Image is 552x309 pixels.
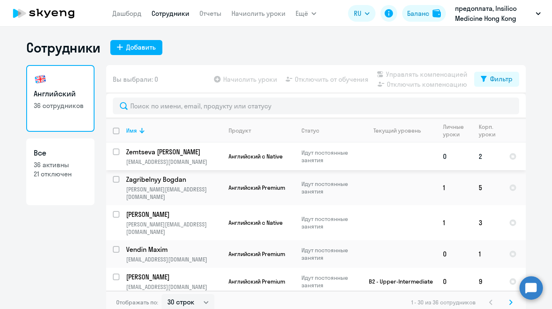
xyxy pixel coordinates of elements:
[301,274,358,289] p: Идут постоянные занятия
[348,5,375,22] button: RU
[402,5,446,22] button: Балансbalance
[34,169,87,178] p: 21 отключен
[436,170,472,205] td: 1
[126,256,221,263] p: [EMAIL_ADDRESS][DOMAIN_NAME]
[126,147,221,156] a: Zemtseva [PERSON_NAME]
[126,283,221,291] p: [EMAIL_ADDRESS][DOMAIN_NAME]
[436,205,472,240] td: 1
[301,149,358,164] p: Идут постоянные занятия
[26,39,100,56] h1: Сотрудники
[126,210,221,219] a: [PERSON_NAME]
[231,9,286,18] a: Начислить уроки
[433,9,441,18] img: balance
[26,65,94,132] a: Английский36 сотрудников
[411,299,476,306] span: 1 - 30 из 36 сотрудников
[354,8,361,18] span: RU
[126,210,220,219] p: [PERSON_NAME]
[472,143,502,170] td: 2
[296,8,308,18] span: Ещё
[126,127,221,134] div: Имя
[126,175,220,184] p: Zagribelnyy Bogdan
[229,219,283,226] span: Английский с Native
[229,184,285,191] span: Английский Premium
[472,268,502,295] td: 9
[113,98,519,114] input: Поиск по имени, email, продукту или статусу
[301,180,358,195] p: Идут постоянные занятия
[116,299,158,306] span: Отображать по:
[301,246,358,261] p: Идут постоянные занятия
[126,272,220,281] p: [PERSON_NAME]
[126,245,220,254] p: Vendin Maxim
[359,268,436,295] td: B2 - Upper-Intermediate
[34,101,87,110] p: 36 сотрудников
[472,205,502,240] td: 3
[113,74,158,84] span: Вы выбрали: 0
[229,153,283,160] span: Английский с Native
[229,127,251,134] div: Продукт
[455,3,532,23] p: предоплата, Insilico Medicine Hong Kong Limited
[407,8,429,18] div: Баланс
[126,42,156,52] div: Добавить
[34,148,87,158] h3: Все
[451,3,545,23] button: предоплата, Insilico Medicine Hong Kong Limited
[34,73,47,86] img: english
[366,127,436,134] div: Текущий уровень
[229,250,285,258] span: Английский Premium
[436,240,472,268] td: 0
[126,127,137,134] div: Имя
[126,147,220,156] p: Zemtseva [PERSON_NAME]
[126,186,221,201] p: [PERSON_NAME][EMAIL_ADDRESS][DOMAIN_NAME]
[479,123,502,138] div: Корп. уроки
[474,72,519,87] button: Фильтр
[229,278,285,285] span: Английский Premium
[472,170,502,205] td: 5
[152,9,189,18] a: Сотрудники
[126,245,221,254] a: Vendin Maxim
[443,123,472,138] div: Личные уроки
[436,268,472,295] td: 0
[34,88,87,99] h3: Английский
[126,272,221,281] a: [PERSON_NAME]
[301,215,358,230] p: Идут постоянные занятия
[199,9,221,18] a: Отчеты
[126,221,221,236] p: [PERSON_NAME][EMAIL_ADDRESS][DOMAIN_NAME]
[110,40,162,55] button: Добавить
[301,127,319,134] div: Статус
[490,74,512,84] div: Фильтр
[34,160,87,169] p: 36 активны
[26,138,94,205] a: Все36 активны21 отключен
[373,127,421,134] div: Текущий уровень
[472,240,502,268] td: 1
[126,158,221,166] p: [EMAIL_ADDRESS][DOMAIN_NAME]
[436,143,472,170] td: 0
[126,175,221,184] a: Zagribelnyy Bogdan
[112,9,142,18] a: Дашборд
[296,5,316,22] button: Ещё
